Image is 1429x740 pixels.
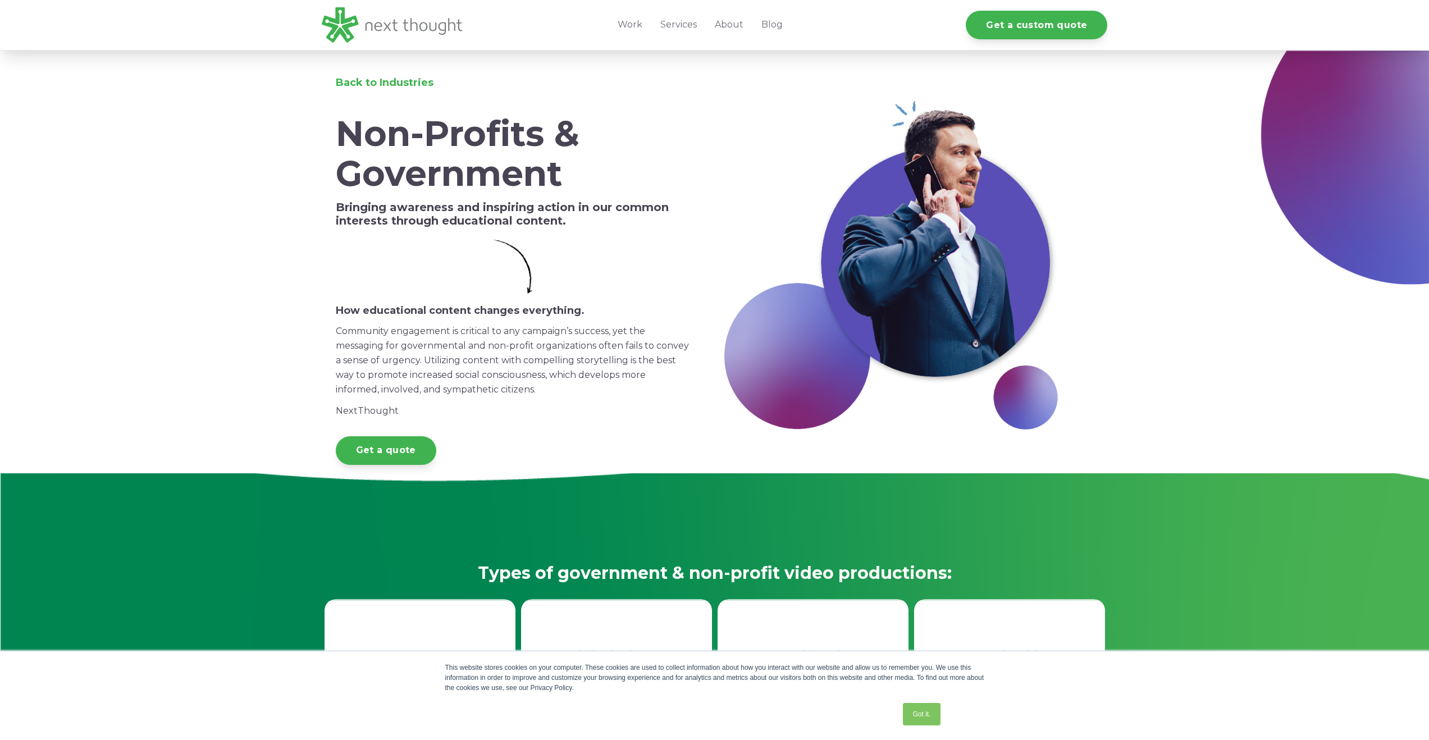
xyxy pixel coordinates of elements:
[336,114,691,194] h1: Non-Profits & Government
[336,436,436,465] a: Get a quote
[334,646,506,660] div: PSAs
[445,663,984,693] div: This website stores cookies on your computer. These cookies are used to collect information about...
[322,7,462,43] img: LG - NextThought Logo
[530,646,703,660] div: Continuing education courses
[336,324,691,397] p: Community engagement is critical to any campaign’s success, yet the messaging for governmental an...
[724,95,1060,430] img: Government-Header
[336,305,691,317] h6: How educational content changes everything.
[322,599,1108,706] ul: Image grid with {{ image_count }} images.
[336,76,433,89] a: Back to Industries
[923,646,1096,660] div: Interactive training
[336,404,691,418] p: NextThought
[336,200,691,227] h5: Bringing awareness and inspiring action in our common interests through educational content.
[903,703,940,725] a: Got it.
[494,240,533,294] img: Simple Arrow
[966,11,1107,39] a: Get a custom quote
[727,646,900,660] div: 2D explainer series
[478,563,952,583] span: Types of government & non-profit video productions:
